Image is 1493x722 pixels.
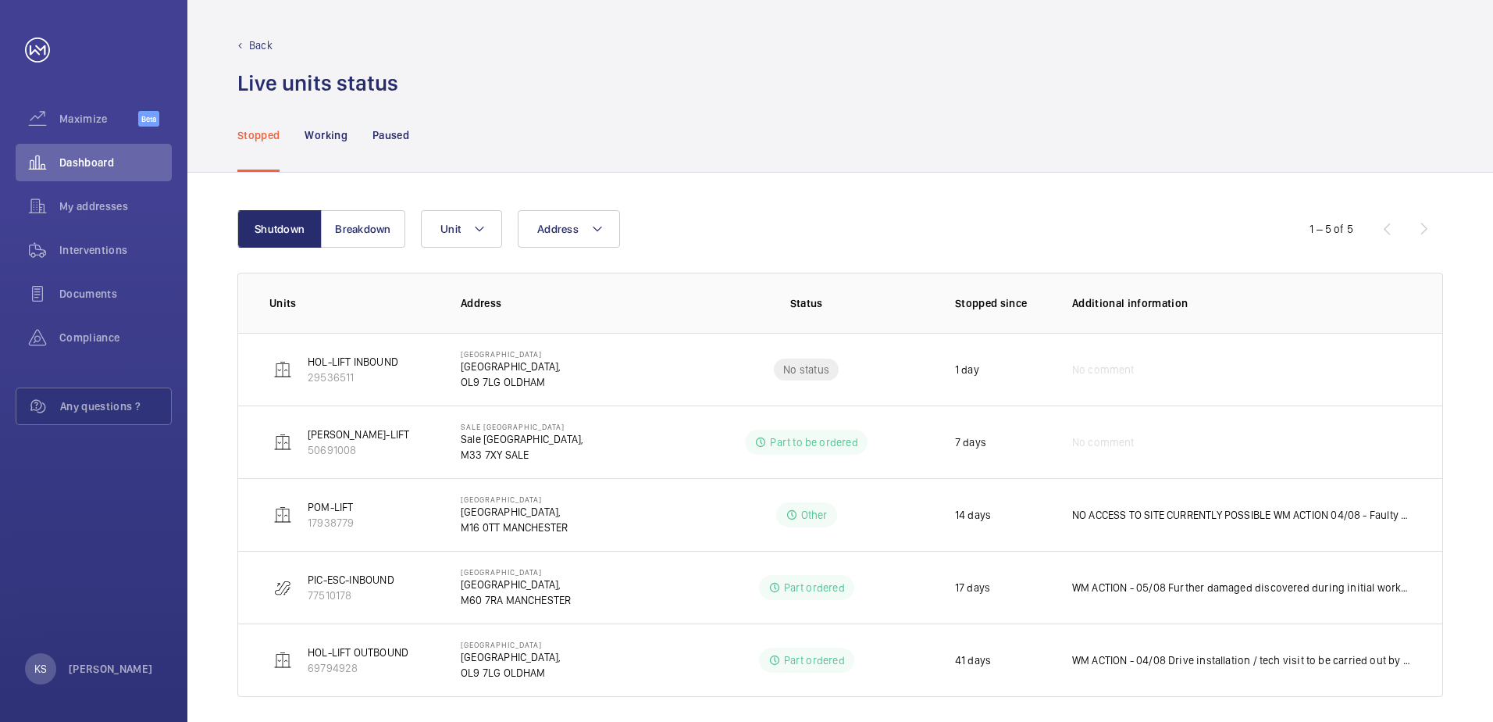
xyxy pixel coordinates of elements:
span: Dashboard [59,155,172,170]
button: Address [518,210,620,248]
p: [GEOGRAPHIC_DATA] [461,495,568,504]
p: KS [34,661,47,677]
h1: Live units status [237,69,398,98]
div: 1 – 5 of 5 [1309,221,1353,237]
p: 1 day [955,362,979,377]
p: [GEOGRAPHIC_DATA], [461,577,571,592]
p: Sale [GEOGRAPHIC_DATA], [461,431,583,447]
span: Any questions ? [60,399,171,414]
p: 50691008 [308,442,409,458]
p: 29536511 [308,370,398,385]
p: PIC-ESC-INBOUND [308,572,394,588]
p: WM ACTION - 04/08 Drive installation / tech visit to be carried out by end of the week [1072,652,1411,668]
p: Back [249,38,273,53]
button: Shutdown [237,210,322,248]
p: M16 0TT MANCHESTER [461,520,568,535]
span: No comment [1072,362,1135,377]
p: M33 7XY SALE [461,447,583,463]
span: Unit [440,223,461,235]
p: [GEOGRAPHIC_DATA] [461,567,571,577]
p: Part ordered [784,580,845,595]
p: M60 7RA MANCHESTER [461,592,571,608]
span: Documents [59,286,172,302]
p: [GEOGRAPHIC_DATA], [461,649,561,665]
p: [PERSON_NAME] [69,661,153,677]
p: [PERSON_NAME]-LIFT [308,427,409,442]
p: [GEOGRAPHIC_DATA] [461,640,561,649]
p: Sale [GEOGRAPHIC_DATA] [461,422,583,431]
p: 7 days [955,434,986,450]
p: HOL-LIFT INBOUND [308,354,398,370]
p: POM-LIFT [308,499,354,515]
button: Breakdown [321,210,405,248]
img: elevator.svg [273,506,292,524]
p: 69794928 [308,660,408,676]
p: 17938779 [308,515,354,531]
img: elevator.svg [273,360,292,379]
p: Other [801,507,828,523]
span: Beta [138,111,159,127]
p: [GEOGRAPHIC_DATA], [461,504,568,520]
span: Address [537,223,579,235]
p: 77510178 [308,588,394,603]
span: Maximize [59,111,138,127]
span: Compliance [59,330,172,345]
p: 41 days [955,652,991,668]
p: OL9 7LG OLDHAM [461,374,561,390]
p: HOL-LIFT OUTBOUND [308,645,408,660]
p: Address [461,295,682,311]
p: Part to be ordered [770,434,857,450]
p: Units [269,295,436,311]
span: My addresses [59,198,172,214]
p: Part ordered [784,652,845,668]
p: OL9 7LG OLDHAM [461,665,561,681]
p: Stopped since [955,295,1047,311]
img: elevator.svg [273,433,292,452]
p: Paused [372,127,409,143]
p: WM ACTION - 05/08 Further damaged discovered during initial works. ETA for completion of all work... [1072,580,1411,595]
span: No comment [1072,434,1135,450]
p: Stopped [237,127,280,143]
p: No status [783,362,829,377]
p: [GEOGRAPHIC_DATA] [461,349,561,359]
p: Additional information [1072,295,1411,311]
p: 14 days [955,507,991,523]
p: [GEOGRAPHIC_DATA], [461,359,561,374]
button: Unit [421,210,502,248]
p: 17 days [955,580,990,595]
span: Interventions [59,242,172,258]
p: Status [693,295,918,311]
img: escalator.svg [273,578,292,597]
img: elevator.svg [273,651,292,670]
p: NO ACCESS TO SITE CURRENTLY POSSIBLE WM ACTION 04/08 - Faulty Board suspected, technical follow u... [1072,507,1411,523]
p: Working [305,127,347,143]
